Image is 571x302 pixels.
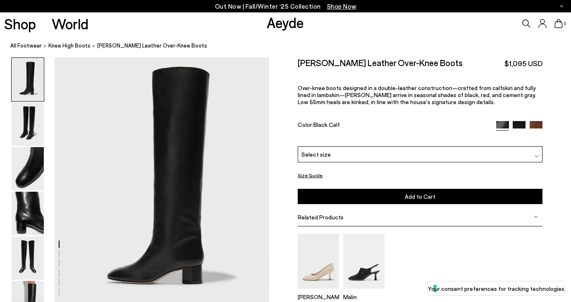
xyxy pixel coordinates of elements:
span: $1,095 USD [504,58,542,69]
a: Giotta Round-Toe Pumps [PERSON_NAME] [298,283,339,300]
img: Willa Leather Over-Knee Boots - Image 5 [12,236,44,280]
p: Malin [343,293,385,300]
h2: [PERSON_NAME] Leather Over-Knee Boots [298,57,463,68]
span: Select size [301,150,331,159]
img: Willa Leather Over-Knee Boots - Image 3 [12,147,44,190]
img: svg%3E [534,215,538,219]
a: All Footwear [10,41,42,50]
label: Your consent preferences for tracking technologies [428,284,564,293]
p: Out Now | Fall/Winter ‘25 Collection [215,1,356,12]
img: Giotta Round-Toe Pumps [298,234,339,289]
img: svg%3E [535,154,539,158]
img: Willa Leather Over-Knee Boots - Image 1 [12,58,44,101]
button: Size Guide [298,170,323,181]
button: Add to Cart [298,189,542,204]
img: Willa Leather Over-Knee Boots - Image 4 [12,192,44,235]
a: knee high boots [48,41,91,50]
p: [PERSON_NAME] [298,293,339,300]
a: World [52,17,88,31]
p: Over-knee boots designed in a double-leather construction—crafted from calfskin and fully lined i... [298,84,542,105]
span: Add to Cart [405,193,435,200]
nav: breadcrumb [10,35,571,57]
img: Malin Slingback Mules [343,234,385,289]
a: 0 [554,19,563,28]
span: Related Products [298,214,344,221]
a: Shop [4,17,36,31]
span: 0 [563,21,567,26]
div: Color: [298,121,488,131]
span: knee high boots [48,42,91,49]
span: Navigate to /collections/new-in [327,2,356,10]
button: Your consent preferences for tracking technologies [428,281,564,295]
a: Malin Slingback Mules Malin [343,283,385,300]
img: Willa Leather Over-Knee Boots - Image 2 [12,102,44,146]
a: Aeyde [267,14,304,31]
span: [PERSON_NAME] Leather Over-Knee Boots [97,41,207,50]
span: Black Calf [313,121,340,128]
